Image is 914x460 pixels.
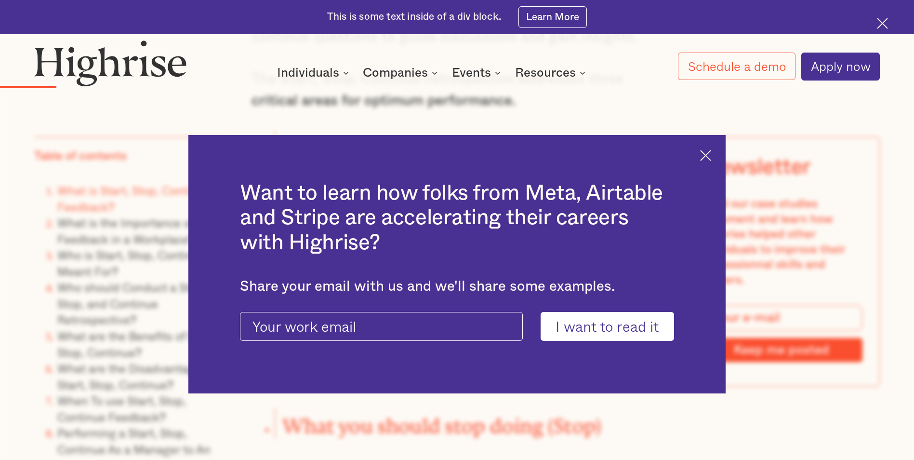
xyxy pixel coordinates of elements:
div: Share your email with us and we'll share some examples. [240,278,674,295]
div: Resources [515,67,588,79]
a: Schedule a demo [678,53,795,80]
div: Resources [515,67,576,79]
img: Highrise logo [34,40,187,86]
img: Cross icon [700,150,711,161]
div: Events [452,67,491,79]
div: This is some text inside of a div block. [327,10,501,24]
div: Companies [363,67,428,79]
div: Individuals [277,67,352,79]
div: Individuals [277,67,339,79]
a: Learn More [518,6,587,28]
h2: Want to learn how folks from Meta, Airtable and Stripe are accelerating their careers with Highrise? [240,181,674,256]
div: Companies [363,67,440,79]
input: I want to read it [541,312,674,340]
div: Events [452,67,503,79]
img: Cross icon [877,18,888,29]
a: Apply now [801,53,880,81]
form: current-ascender-blog-article-modal-form [240,312,674,340]
input: Your work email [240,312,523,340]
